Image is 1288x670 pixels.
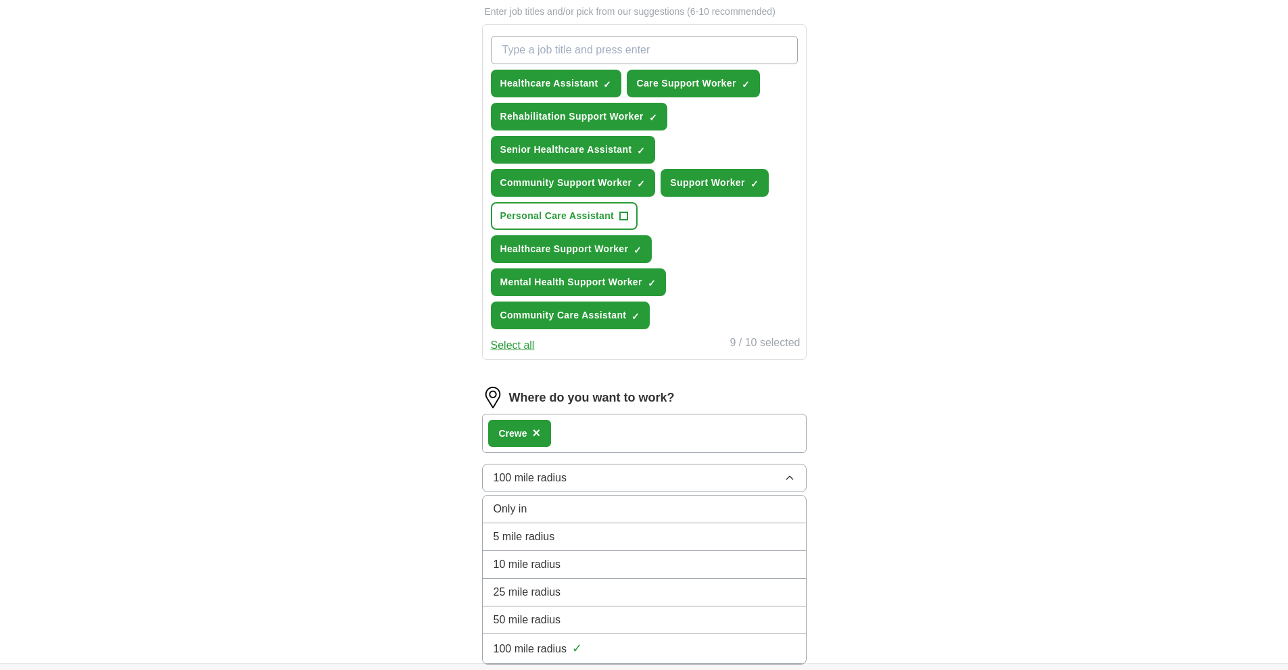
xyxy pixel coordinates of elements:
[491,202,638,230] button: Personal Care Assistant
[631,311,640,322] span: ✓
[491,136,656,164] button: Senior Healthcare Assistant✓
[750,178,759,189] span: ✓
[482,387,504,408] img: location.png
[500,143,632,157] span: Senior Healthcare Assistant
[494,641,567,657] span: 100 mile radius
[500,76,598,91] span: Healthcare Assistant
[500,275,642,289] span: Mental Health Support Worker
[491,36,798,64] input: Type a job title and press enter
[533,423,541,444] button: ×
[627,70,759,97] button: Care Support Worker✓
[494,556,561,573] span: 10 mile radius
[661,169,768,197] button: Support Worker✓
[491,268,666,296] button: Mental Health Support Worker✓
[482,5,807,19] p: Enter job titles and/or pick from our suggestions (6-10 recommended)
[494,612,561,628] span: 50 mile radius
[636,76,736,91] span: Care Support Worker
[494,529,555,545] span: 5 mile radius
[491,235,652,263] button: Healthcare Support Worker✓
[491,337,535,354] button: Select all
[637,145,645,156] span: ✓
[500,176,632,190] span: Community Support Worker
[509,389,675,407] label: Where do you want to work?
[491,169,656,197] button: Community Support Worker✓
[499,427,527,441] div: Crewe
[494,470,567,486] span: 100 mile radius
[730,335,800,354] div: 9 / 10 selected
[648,278,656,289] span: ✓
[533,425,541,440] span: ×
[500,308,627,322] span: Community Care Assistant
[500,209,615,223] span: Personal Care Assistant
[637,178,645,189] span: ✓
[491,103,667,130] button: Rehabilitation Support Worker✓
[572,640,582,658] span: ✓
[742,79,750,90] span: ✓
[491,70,622,97] button: Healthcare Assistant✓
[500,110,644,124] span: Rehabilitation Support Worker
[634,245,642,256] span: ✓
[491,302,650,329] button: Community Care Assistant✓
[494,584,561,600] span: 25 mile radius
[482,464,807,492] button: 100 mile radius
[603,79,611,90] span: ✓
[500,242,629,256] span: Healthcare Support Worker
[670,176,744,190] span: Support Worker
[494,501,527,517] span: Only in
[649,112,657,123] span: ✓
